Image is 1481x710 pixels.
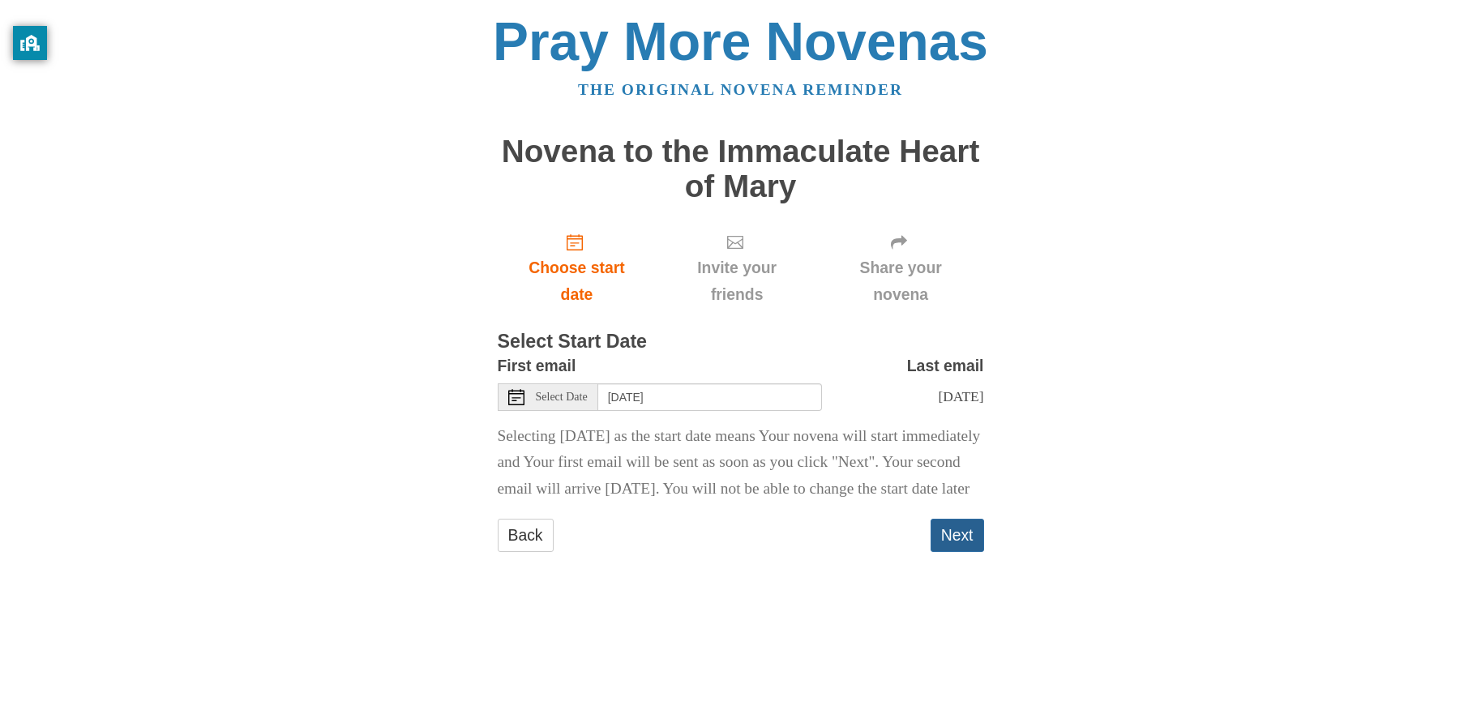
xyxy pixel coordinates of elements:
[498,135,984,203] h1: Novena to the Immaculate Heart of Mary
[514,254,640,308] span: Choose start date
[938,388,983,404] span: [DATE]
[931,519,984,552] button: Next
[656,220,817,316] div: Click "Next" to confirm your start date first.
[672,254,801,308] span: Invite your friends
[598,383,822,411] input: Use the arrow keys to pick a date
[498,423,984,503] p: Selecting [DATE] as the start date means Your novena will start immediately and Your first email ...
[818,220,984,316] div: Click "Next" to confirm your start date first.
[907,353,984,379] label: Last email
[834,254,968,308] span: Share your novena
[498,331,984,353] h3: Select Start Date
[498,220,657,316] a: Choose start date
[578,81,903,98] a: The original novena reminder
[13,26,47,60] button: privacy banner
[536,391,588,403] span: Select Date
[493,11,988,71] a: Pray More Novenas
[498,353,576,379] label: First email
[498,519,554,552] a: Back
